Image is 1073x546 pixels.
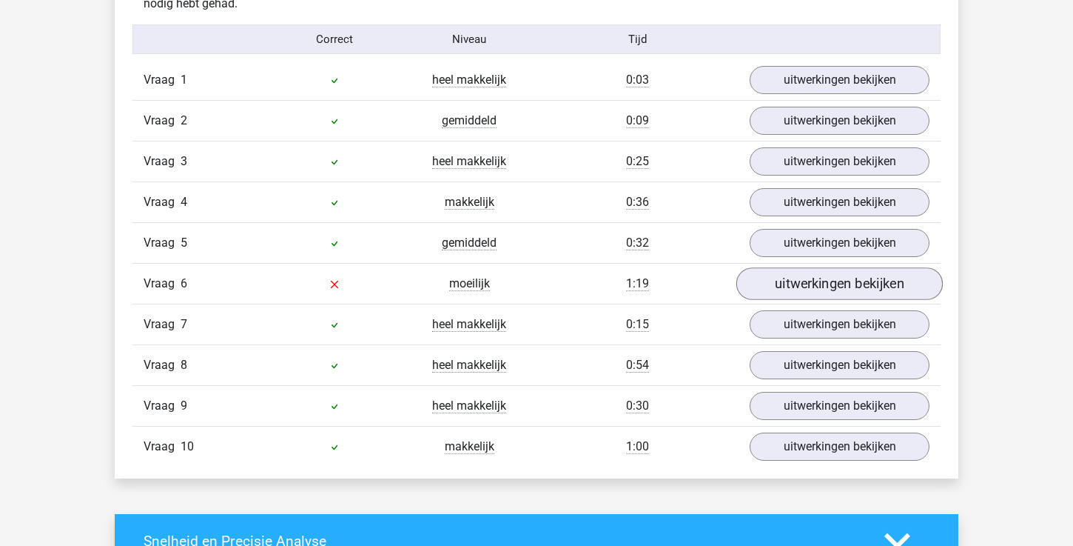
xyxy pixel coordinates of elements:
span: 6 [181,276,187,290]
a: uitwerkingen bekijken [750,107,929,135]
span: 10 [181,439,194,453]
span: Vraag [144,438,181,456]
a: uitwerkingen bekijken [750,66,929,94]
span: Vraag [144,275,181,293]
span: Vraag [144,397,181,415]
span: gemiddeld [442,236,497,250]
a: uitwerkingen bekijken [750,229,929,257]
a: uitwerkingen bekijken [750,147,929,176]
a: uitwerkingen bekijken [750,310,929,339]
span: moeilijk [449,276,490,291]
span: 4 [181,195,187,209]
span: Vraag [144,153,181,170]
span: heel makkelijk [432,73,506,87]
div: Niveau [402,31,536,48]
span: gemiddeld [442,113,497,128]
span: 9 [181,399,187,413]
a: uitwerkingen bekijken [750,392,929,420]
span: Vraag [144,193,181,211]
span: 0:54 [626,358,649,373]
span: Vraag [144,316,181,333]
span: 5 [181,236,187,250]
span: Vraag [144,234,181,252]
span: heel makkelijk [432,317,506,332]
span: 0:32 [626,236,649,250]
span: Vraag [144,356,181,374]
span: Vraag [144,112,181,130]
span: Vraag [144,71,181,89]
div: Correct [268,31,403,48]
span: 1 [181,73,187,87]
span: heel makkelijk [432,154,506,169]
span: 0:25 [626,154,649,169]
a: uitwerkingen bekijken [750,433,929,461]
a: uitwerkingen bekijken [736,267,943,300]
span: 7 [181,317,187,331]
span: 1:19 [626,276,649,291]
span: 0:36 [626,195,649,210]
span: 0:15 [626,317,649,332]
span: 8 [181,358,187,372]
a: uitwerkingen bekijken [750,351,929,379]
span: makkelijk [445,195,494,210]
div: Tijd [536,31,739,48]
span: 1:00 [626,439,649,454]
span: heel makkelijk [432,358,506,373]
span: 0:30 [626,399,649,413]
span: 0:09 [626,113,649,128]
span: heel makkelijk [432,399,506,413]
span: 0:03 [626,73,649,87]
span: 2 [181,113,187,127]
span: makkelijk [445,439,494,454]
span: 3 [181,154,187,168]
a: uitwerkingen bekijken [750,188,929,216]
